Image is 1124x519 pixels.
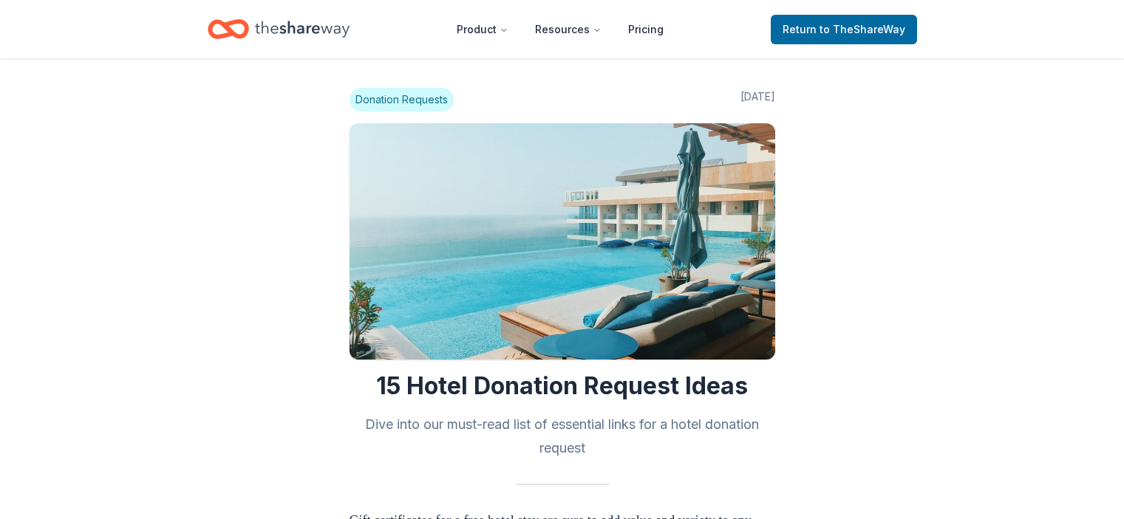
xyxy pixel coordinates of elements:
span: to TheShareWay [820,23,905,35]
h1: 15 Hotel Donation Request Ideas [350,371,775,401]
nav: Main [445,12,675,47]
a: Returnto TheShareWay [771,15,917,44]
img: Image for 15 Hotel Donation Request Ideas [350,123,775,360]
a: Pricing [616,15,675,44]
span: Donation Requests [350,88,454,111]
span: Return [783,21,905,38]
button: Resources [523,15,613,44]
button: Product [445,15,520,44]
span: [DATE] [740,88,775,111]
h2: Dive into our must-read list of essential links for a hotel donation request [350,413,775,460]
a: Home [208,12,350,47]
